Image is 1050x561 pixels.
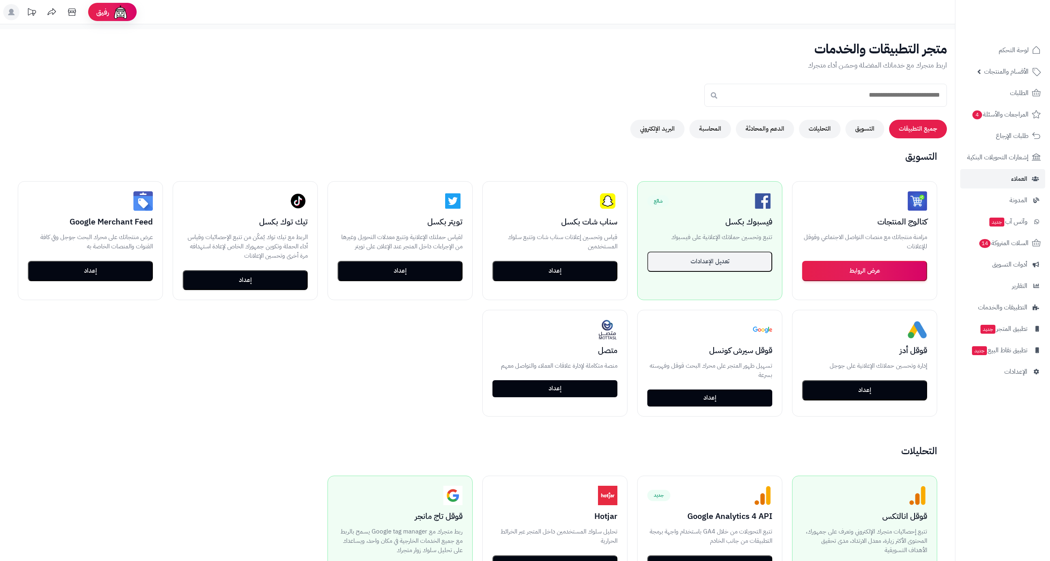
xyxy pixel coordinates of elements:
img: كتالوج المنتجات [908,191,927,211]
button: عرض الروابط [802,261,927,281]
img: متصل [598,320,617,339]
span: جديد [989,218,1004,227]
button: التحليلات [799,120,841,138]
span: التقارير [1012,280,1027,292]
img: Snapchat Pixel [598,191,617,211]
p: إدارة وتحسين حملاتك الإعلانية على جوجل [802,361,927,370]
a: تطبيق نقاط البيعجديد [960,341,1045,360]
button: جميع التطبيقات [889,120,947,138]
h3: قوقل تاج مانجر [338,512,463,521]
span: تطبيق نقاط البيع [971,345,1027,356]
button: إعداد [338,261,463,281]
span: رفيق [96,7,109,17]
a: أدوات التسويق [960,255,1045,274]
h3: Google Analytics 4 API [647,512,772,521]
button: إعداد [802,380,927,400]
button: تعديل الإعدادات [647,252,772,272]
span: جديد [647,490,670,501]
p: عرض منتجاتك على محرك البحث جوجل وفي كافة القنوات والمنصات الخاصة به [28,233,153,251]
h3: كتالوج المنتجات [802,217,927,226]
button: إعداد [28,261,153,281]
span: وآتس آب [989,216,1027,227]
p: مزامنة منتجاتك مع منصات التواصل الاجتماعي وقوقل للإعلانات [802,233,927,251]
h3: Google Merchant Feed [28,217,153,226]
img: Google Analytics 4 API [753,486,772,505]
h3: تيك توك بكسل [183,217,308,226]
p: تتبع وتحسين حملاتك الإعلانية على فيسبوك [647,233,772,242]
a: العملاء [960,169,1045,188]
span: المراجعات والأسئلة [972,109,1029,120]
p: لقياس حملتك الإعلانية وتتبع معدلات التحويل وغيرها من الإجراءات داخل المتجر عند الإعلان على تويتر [338,233,463,251]
button: إعداد [183,270,308,290]
p: الربط مع تيك توك يُمكّن من تتبع الإحصائيات وقياس أداء الحملة وتكوين جمهورك الخاص لإعادة استهدافه ... [183,233,308,260]
h3: متصل [492,346,617,355]
img: Google Ads [908,320,927,339]
h2: التسويق [8,151,947,162]
h3: قوقل سيرش كونسل [647,346,772,355]
span: 14 [979,239,991,248]
img: Twitter Pixel [443,191,463,211]
h3: فيسبوك بكسل [647,217,772,226]
a: التقارير [960,276,1045,296]
img: ai-face.png [112,4,129,20]
a: السلات المتروكة14 [960,233,1045,253]
a: إعداد [647,390,772,406]
span: الإعدادات [1004,366,1027,377]
h3: Hotjar [492,512,617,521]
img: Google Analytics [908,486,927,505]
a: تطبيق المتجرجديد [960,319,1045,339]
span: شائع [647,195,669,207]
span: المدونة [1010,195,1027,206]
a: المدونة [960,191,1045,210]
span: تطبيق المتجر [980,323,1027,334]
a: طلبات الإرجاع [960,126,1045,146]
h3: سناب شات بكسل [492,217,617,226]
a: وآتس آبجديد [960,212,1045,231]
a: تحديثات المنصة [21,4,42,22]
span: السلات المتروكة [978,237,1029,249]
img: Facebook Pixel [753,191,772,211]
span: 4 [972,110,982,119]
span: جديد [980,325,995,334]
a: المراجعات والأسئلة4 [960,105,1045,124]
span: أدوات التسويق [992,259,1027,270]
h3: تويتر بكسل [338,217,463,226]
span: التطبيقات والخدمات [978,302,1027,313]
button: إعداد [492,261,617,281]
p: تتبع التحويلات من خلال GA4 باستخدام واجهة برمجة التطبيقات من جانب الخادم [647,527,772,546]
img: Hotjar [598,486,617,505]
p: ربط متجرك مع Google tag manager يسمح بالربط مع جميع الخدمات الخارجية في مكان واحد، ويساعدك على تح... [338,527,463,555]
h3: قوقل أدز [802,346,927,355]
a: الإعدادات [960,362,1045,381]
img: تيك توك بكسل [288,191,308,211]
span: الطلبات [1010,87,1029,99]
img: Google Search Console [753,320,772,339]
span: طلبات الإرجاع [996,130,1029,142]
a: إشعارات التحويلات البنكية [960,148,1045,167]
h1: متجر التطبيقات والخدمات [8,42,947,56]
p: تسهيل ظهور المتجر على محرك البحث قوقل وفهرسته بسرعة [647,361,772,380]
p: قياس وتحسين إعلانات سناب شات وتتبع سلوك المستخدمين [492,233,617,251]
p: تحليل سلوك المستخدمين داخل المتجر عبر الخرائط الحرارية [492,527,617,546]
span: العملاء [1011,173,1027,184]
a: التطبيقات والخدمات [960,298,1045,317]
img: Google Merchant Feed [133,191,153,211]
p: تتبع إحصائيات متجرك الإلكتروني وتعرف على جمهورك، المحتوى الأكثر زيارة، معدل الارتداد، مدى تحقيق ا... [802,527,927,555]
a: الطلبات [960,83,1045,103]
button: الدعم والمحادثة [736,120,794,138]
span: الأقسام والمنتجات [984,66,1029,77]
p: منصة متكاملة لإدارة علاقات العملاء والتواصل معهم [492,361,617,370]
h3: قوقل انالتكس [802,512,927,521]
h2: التحليلات [8,446,947,456]
span: جديد [972,346,987,355]
button: التسويق [845,120,884,138]
span: إشعارات التحويلات البنكية [967,152,1029,163]
a: لوحة التحكم [960,40,1045,60]
span: لوحة التحكم [999,44,1029,56]
a: إعداد [492,380,617,397]
img: Google Tag Manager [443,486,463,505]
button: البريد الإلكتروني [630,120,685,138]
button: المحاسبة [689,120,731,138]
p: اربط متجرك مع خدماتك المفضلة وحسّن أداء متجرك [8,59,947,71]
